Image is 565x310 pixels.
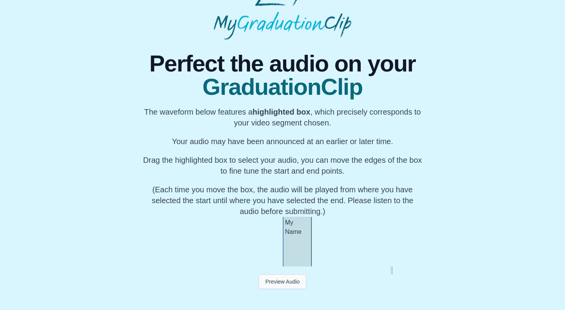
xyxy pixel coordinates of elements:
p: (Each time you move the box, the audio will be played from where you have selected the start unti... [141,184,424,217]
p: The waveform below features a , which precisely corresponds to your video segment chosen. [141,106,424,128]
button: Preview Audio [259,274,306,289]
span: Perfect the audio on your [141,52,424,75]
p: Drag the highlighted box to select your audio, you can move the edges of the box to fine tune the... [141,155,424,176]
p: Your audio may have been announced at an earlier or later time. [141,136,424,147]
span: GraduationClip [141,75,424,99]
b: highlighted box [252,108,310,116]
